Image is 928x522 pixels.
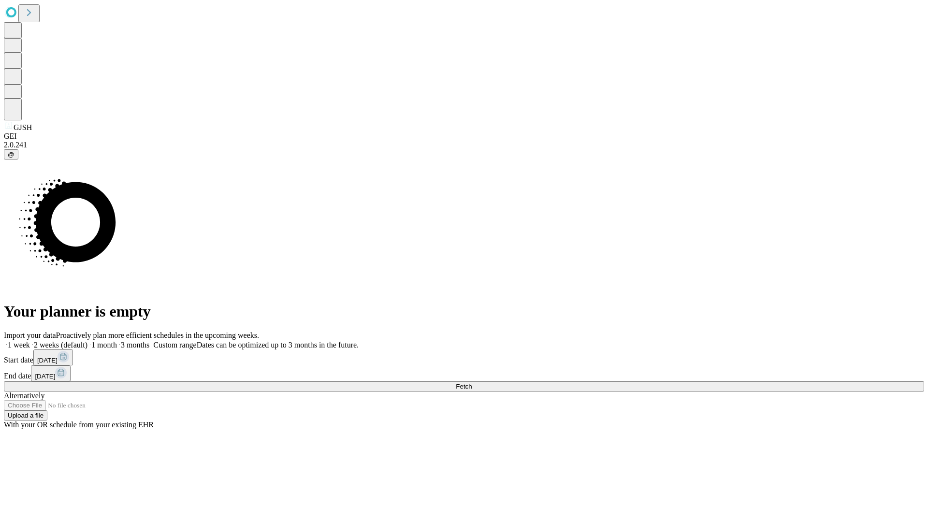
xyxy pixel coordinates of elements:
span: With your OR schedule from your existing EHR [4,420,154,429]
span: Custom range [153,341,196,349]
span: [DATE] [37,357,58,364]
button: [DATE] [31,365,71,381]
button: @ [4,149,18,159]
div: GEI [4,132,924,141]
span: 1 week [8,341,30,349]
span: 1 month [91,341,117,349]
div: 2.0.241 [4,141,924,149]
span: Fetch [456,383,472,390]
span: Alternatively [4,391,44,400]
div: End date [4,365,924,381]
span: @ [8,151,14,158]
button: [DATE] [33,349,73,365]
button: Upload a file [4,410,47,420]
button: Fetch [4,381,924,391]
h1: Your planner is empty [4,303,924,320]
span: Proactively plan more efficient schedules in the upcoming weeks. [56,331,259,339]
span: GJSH [14,123,32,131]
span: Dates can be optimized up to 3 months in the future. [197,341,359,349]
div: Start date [4,349,924,365]
span: Import your data [4,331,56,339]
span: [DATE] [35,373,55,380]
span: 3 months [121,341,149,349]
span: 2 weeks (default) [34,341,87,349]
